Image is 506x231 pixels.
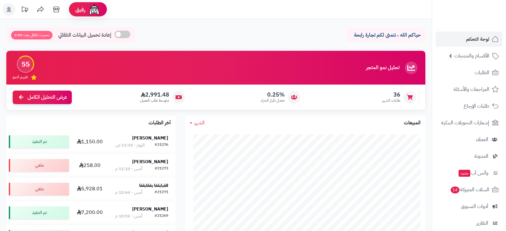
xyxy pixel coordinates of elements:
div: تم التنفيذ [9,206,69,219]
td: 5,928.01 [71,177,108,201]
div: #21271 [155,189,168,196]
a: المراجعات والأسئلة [436,82,502,97]
a: عرض التحليل الكامل [13,91,72,104]
a: لوحة التحكم [436,32,502,47]
div: أمس - 10:35 م [115,213,142,219]
a: تحديثات المنصة [17,3,33,17]
div: ملغي [9,183,69,195]
div: #21276 [155,142,168,148]
span: العملاء [476,135,488,144]
strong: [PERSON_NAME] [132,135,168,141]
a: المدونة [436,149,502,164]
div: أمس - 11:10 م [115,166,142,172]
h3: آخر الطلبات [149,120,171,126]
span: رفيق [75,6,85,13]
span: المراجعات والأسئلة [454,85,489,94]
a: وآتس آبجديد [436,165,502,181]
p: حياكم الله ، نتمنى لكم تجارة رابحة [351,32,421,39]
span: طلبات الشهر [382,98,400,103]
span: 2,991.48 [140,91,169,98]
span: معدل تكرار الشراء [261,98,285,103]
div: أمس - 10:44 م [115,189,142,196]
span: السلات المتروكة [450,185,489,194]
a: الطلبات [436,65,502,80]
span: 14 [451,187,460,193]
span: جديد [459,170,470,177]
span: الطلبات [475,68,489,77]
span: تحديث تلقائي بعد: 5:00 [11,31,52,39]
span: متوسط طلب العميل [140,98,169,103]
span: التقارير [476,219,488,228]
a: إشعارات التحويلات البنكية [436,115,502,130]
h3: المبيعات [404,120,421,126]
span: الشهر [194,119,205,127]
td: 7,200.00 [71,201,108,224]
span: تقييم النمو [13,74,28,80]
strong: فقيايقفا يفقايقفا [139,182,168,189]
strong: [PERSON_NAME] [132,206,168,212]
span: الأقسام والمنتجات [454,51,489,60]
span: طلبات الإرجاع [464,102,489,110]
div: تم التنفيذ [9,135,69,148]
div: اليوم - 11:33 ص [115,142,145,148]
span: 36 [382,91,400,98]
span: وآتس آب [458,169,488,177]
img: logo-2.png [463,16,500,29]
span: عرض التحليل الكامل [28,94,67,101]
td: 258.00 [71,154,108,177]
div: ملغي [9,159,69,172]
span: لوحة التحكم [466,35,489,44]
h3: تحليل نمو المتجر [366,65,399,71]
div: #21273 [155,166,168,172]
span: إعادة تحميل البيانات التلقائي [58,32,111,39]
span: أدوات التسويق [461,202,488,211]
span: 0.25% [261,91,285,98]
td: 1,150.00 [71,130,108,153]
span: المدونة [474,152,488,161]
a: أدوات التسويق [436,199,502,214]
a: طلبات الإرجاع [436,98,502,114]
a: العملاء [436,132,502,147]
a: التقارير [436,216,502,231]
div: #21269 [155,213,168,219]
strong: [PERSON_NAME] [132,158,168,165]
img: ai-face.png [88,3,101,16]
a: الشهر [190,119,205,127]
a: السلات المتروكة14 [436,182,502,197]
span: إشعارات التحويلات البنكية [441,118,489,127]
